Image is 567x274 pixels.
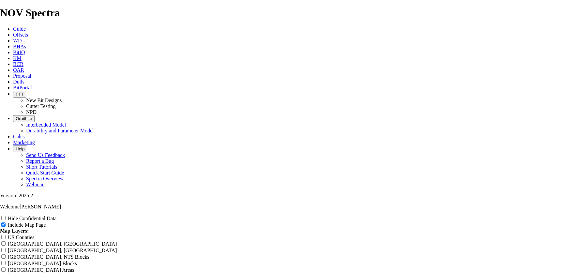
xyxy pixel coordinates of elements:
span: Help [16,146,24,151]
a: BitPortal [13,85,32,90]
label: [GEOGRAPHIC_DATA] Areas [8,267,74,273]
label: [GEOGRAPHIC_DATA], [GEOGRAPHIC_DATA] [8,248,117,253]
a: OAR [13,67,24,73]
a: Guide [13,26,26,32]
a: Proposal [13,73,31,79]
label: [GEOGRAPHIC_DATA], [GEOGRAPHIC_DATA] [8,241,117,247]
span: OrbitLite [16,116,32,121]
a: BHAs [13,44,26,49]
a: BitIQ [13,50,25,55]
button: FTT [13,91,26,98]
a: KM [13,55,22,61]
a: NPD [26,109,37,115]
a: Report a Bug [26,158,54,164]
a: Spectra Overview [26,176,64,181]
a: Short Tutorials [26,164,57,170]
label: [GEOGRAPHIC_DATA], NTS Blocks [8,254,89,260]
a: BCR [13,61,23,67]
label: [GEOGRAPHIC_DATA] Blocks [8,261,77,266]
a: Webinar [26,182,44,187]
a: WD [13,38,22,43]
button: OrbitLite [13,115,35,122]
a: Calcs [13,134,25,139]
a: Offsets [13,32,28,38]
a: Cutter Testing [26,103,56,109]
a: Marketing [13,140,35,145]
label: Include Map Page [8,222,46,228]
a: New Bit Designs [26,98,62,103]
a: Quick Start Guide [26,170,64,175]
a: Send Us Feedback [26,152,65,158]
span: FTT [16,92,23,97]
span: [PERSON_NAME] [20,204,61,209]
a: Interbedded Model [26,122,66,128]
a: Dulls [13,79,24,84]
a: Durability and Parameter Model [26,128,94,133]
label: Hide Confidential Data [8,216,56,221]
button: Help [13,145,27,152]
label: US Counties [8,235,34,240]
